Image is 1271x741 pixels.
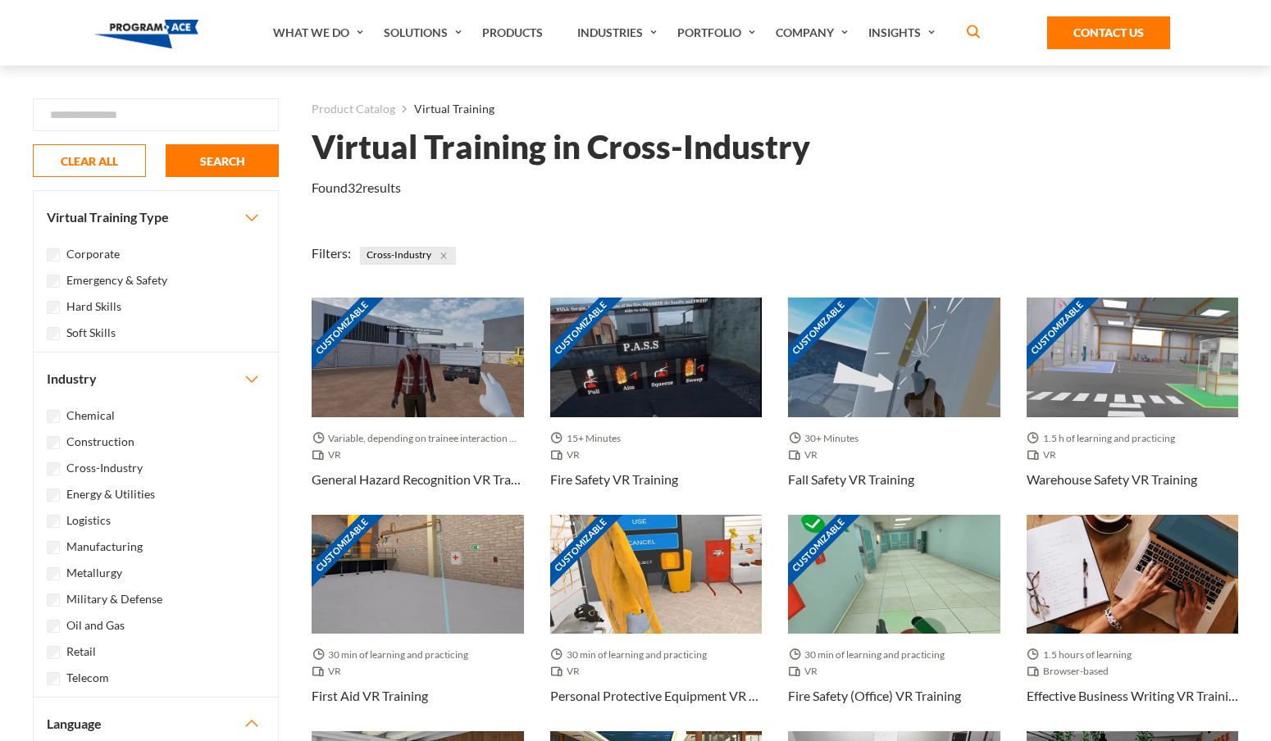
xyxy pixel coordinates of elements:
[34,191,278,243] button: Virtual Training Type
[312,647,475,663] span: 30 min of learning and practicing
[550,430,627,447] span: 15+ Minutes
[34,352,278,405] button: Industry
[94,20,198,48] img: Program-Ace
[66,616,125,634] label: Oil and Gas
[1027,470,1197,489] h3: Warehouse Safety VR Training
[1027,298,1239,514] a: Customizable Thumbnail - Warehouse Safety VR Training 1.5 h of learning and practicing VR Warehou...
[550,515,763,731] a: Customizable Thumbnail - Personal Protective Equipment VR Training 30 min of learning and practic...
[1047,16,1170,49] a: Contact Us
[550,686,763,706] h3: Personal Protective Equipment VR Training
[1027,663,1115,680] span: Browser-based
[312,178,401,198] p: Found results
[788,647,951,663] span: 30 min of learning and practicing
[47,541,60,554] input: Manufacturing
[435,247,453,265] button: Close
[47,436,60,449] input: Construction
[312,298,524,514] a: Customizable Thumbnail - General Hazard Recognition VR Training Variable, depending on trainee in...
[312,686,428,706] h3: First Aid VR Training
[1027,447,1063,463] span: VR
[66,643,96,661] label: Retail
[66,271,167,289] label: Emergency & Safety
[348,180,362,195] em: 32
[788,298,1000,514] a: Customizable Thumbnail - Fall Safety VR Training 30+ Minutes VR Fall Safety VR Training
[66,669,109,687] label: Telecom
[66,245,120,263] label: Corporate
[66,433,134,451] label: Construction
[47,275,60,288] input: Emergency & Safety
[550,663,586,680] span: VR
[47,567,60,580] input: Metallurgy
[312,133,810,161] h1: Virtual Training in Cross-Industry
[47,248,60,261] input: Corporate
[47,620,60,633] input: Oil and Gas
[47,489,60,502] input: Energy & Utilities
[550,298,763,514] a: Customizable Thumbnail - Fire Safety VR Training 15+ Minutes VR Fire Safety VR Training
[788,686,961,706] h3: Fire Safety (Office) VR Training
[47,593,60,607] input: Military & Defense
[312,245,351,261] span: Filters:
[788,470,914,489] h3: Fall Safety VR Training
[1027,515,1239,731] a: Thumbnail - Effective business writing VR Training 1.5 hours of learning Browser-based Effective ...
[47,462,60,475] input: Cross-Industry
[360,247,456,265] span: Cross-Industry
[312,470,524,489] h3: General Hazard Recognition VR Training
[312,98,1238,120] nav: breadcrumb
[550,470,678,489] h3: Fire Safety VR Training
[312,430,524,447] span: Variable, depending on trainee interaction with each component.
[66,538,143,556] label: Manufacturing
[66,590,162,608] label: Military & Defense
[33,144,146,177] button: CLEAR ALL
[550,647,713,663] span: 30 min of learning and practicing
[788,515,1000,731] a: Customizable Thumbnail - Fire Safety (Office) VR Training 30 min of learning and practicing VR Fi...
[1027,430,1182,447] span: 1.5 h of learning and practicing
[47,672,60,685] input: Telecom
[66,298,121,316] label: Hard Skills
[66,485,155,503] label: Energy & Utilities
[312,663,348,680] span: VR
[788,430,865,447] span: 30+ Minutes
[312,98,395,120] a: Product Catalog
[1027,647,1138,663] span: 1.5 hours of learning
[66,407,115,425] label: Chemical
[550,447,586,463] span: VR
[1027,686,1239,706] h3: Effective business writing VR Training
[47,327,60,340] input: Soft Skills
[66,459,143,477] label: Cross-Industry
[66,324,116,342] label: Soft Skills
[66,564,122,582] label: Metallurgy
[788,447,824,463] span: VR
[47,301,60,314] input: Hard Skills
[47,646,60,659] input: Retail
[312,515,524,731] a: Customizable Thumbnail - First Aid VR Training 30 min of learning and practicing VR First Aid VR ...
[395,98,494,120] li: Virtual Training
[47,410,60,423] input: Chemical
[312,447,348,463] span: VR
[47,515,60,528] input: Logistics
[66,511,111,530] label: Logistics
[788,663,824,680] span: VR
